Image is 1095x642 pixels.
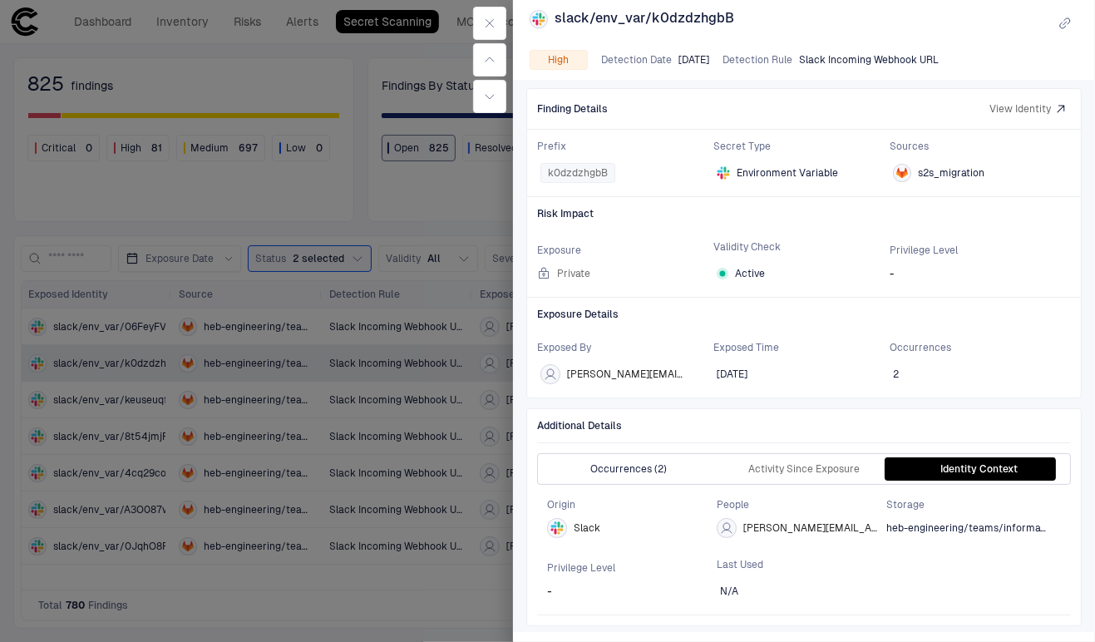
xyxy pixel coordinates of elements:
[537,140,713,153] span: Prefix
[735,267,765,280] span: Active
[547,581,710,601] div: -
[713,341,890,354] span: Exposed Time
[713,240,890,254] span: Validity Check
[717,558,886,571] span: Last Used
[890,244,1066,257] span: Privilege Level
[537,244,713,257] span: Exposure
[893,368,899,381] span: 2
[713,160,861,186] button: SlackEnvironment Variable
[890,341,1066,354] span: Occurrences
[799,53,939,67] span: Slack Incoming Webhook URL
[537,341,713,354] span: Exposed By
[601,53,672,67] span: Detection Date
[678,53,709,67] span: [DATE]
[717,368,747,381] span: [DATE]
[986,99,1071,119] button: View Identity
[537,419,1071,432] span: Additional Details
[737,166,838,180] span: Environment Variable
[532,12,545,26] div: Slack
[527,298,629,331] span: Exposure Details
[890,140,1066,153] span: Sources
[574,521,600,535] span: Slack
[549,53,570,67] span: High
[678,53,709,67] div: 8/6/2025 14:41:04 (GMT+00:00 UTC)
[527,197,604,230] span: Risk Impact
[890,361,922,388] button: 2
[723,53,792,67] span: Detection Rule
[537,102,608,116] span: Finding Details
[717,368,747,381] div: 8/6/2025 14:41:04 (GMT+00:00 UTC)
[557,267,590,280] span: Private
[537,160,639,186] button: k0dzdzhgbB
[918,167,984,179] span: s2s_migration
[895,166,909,180] div: Gitlab
[886,521,1049,535] span: heb-engineering/teams/information-security/fusion-center/siem/splunk-cloud-utils/s2s_migration/04...
[547,561,717,575] span: Privilege Level
[713,140,890,153] span: Secret Type
[717,166,730,180] div: Slack
[550,521,564,535] div: Slack
[547,498,717,511] span: Origin
[713,260,788,287] button: Active
[886,498,1056,511] span: Storage
[717,498,886,511] span: People
[541,457,717,481] button: Occurrences (2)
[720,585,738,598] span: N/A
[537,361,707,388] button: [PERSON_NAME][EMAIL_ADDRESS][PERSON_NAME][DOMAIN_NAME]
[989,102,1051,116] span: View Identity
[890,264,1059,284] div: -
[555,10,734,37] span: slack/env_var/k0dzdzhgbB
[567,368,683,381] span: [PERSON_NAME][EMAIL_ADDRESS][PERSON_NAME][DOMAIN_NAME]
[890,160,1008,186] button: s2s_migration
[548,166,608,180] span: k0dzdzhgbB
[717,578,762,605] button: N/A
[713,361,771,388] button: 8/6/2025 14:41:04 (GMT+00:00 UTC)
[717,457,892,481] button: Activity Since Exposure
[743,521,880,535] span: [PERSON_NAME][EMAIL_ADDRESS][PERSON_NAME][DOMAIN_NAME]
[891,457,1067,481] button: Identity Context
